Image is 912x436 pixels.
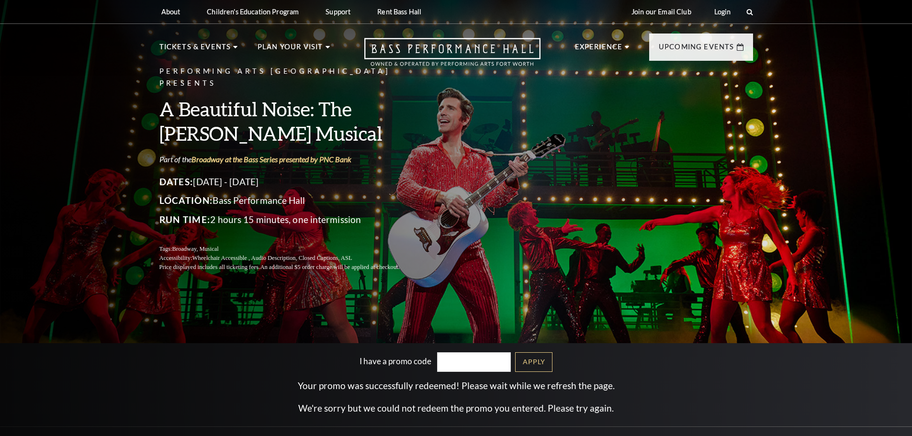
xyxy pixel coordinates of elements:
h3: A Beautiful Noise: The [PERSON_NAME] Musical [159,97,423,145]
p: Price displayed includes all ticketing fees. [159,263,423,272]
p: 2 hours 15 minutes, one intermission [159,212,423,227]
p: Performing Arts [GEOGRAPHIC_DATA] Presents [159,66,423,89]
span: Run Time: [159,214,211,225]
p: [DATE] - [DATE] [159,174,423,190]
span: Broadway, Musical [172,246,218,252]
p: Children's Education Program [207,8,299,16]
p: Support [326,8,350,16]
p: Part of the [159,154,423,165]
p: Plan Your Visit [258,41,323,58]
span: Dates: [159,176,193,187]
p: Tickets & Events [159,41,231,58]
a: Apply [515,352,552,372]
p: About [161,8,180,16]
span: Wheelchair Accessible , Audio Description, Closed Captions, ASL [192,255,352,261]
label: I have a promo code [360,356,431,366]
p: Rent Bass Hall [377,8,421,16]
p: Accessibility: [159,254,423,263]
p: Tags: [159,245,423,254]
a: Broadway at the Bass Series presented by PNC Bank [191,155,351,164]
p: Experience [575,41,623,58]
span: An additional $5 order charge will be applied at checkout. [260,264,399,270]
span: Location: [159,195,213,206]
p: Bass Performance Hall [159,193,423,208]
p: Upcoming Events [659,41,734,58]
